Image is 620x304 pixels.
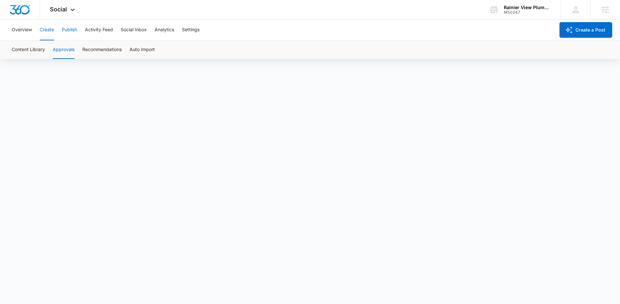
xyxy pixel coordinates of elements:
button: Analytics [155,20,174,40]
button: Create a Post [559,22,612,38]
button: Activity Feed [85,20,113,40]
div: account name [504,5,551,10]
span: Social [50,6,67,13]
button: Settings [182,20,200,40]
button: Publish [62,20,77,40]
button: Social Inbox [121,20,147,40]
button: Recommendations [82,41,122,59]
button: Approvals [53,41,75,59]
button: Create [40,20,54,40]
button: Content Library [12,41,45,59]
div: account id [504,10,551,15]
button: Overview [12,20,32,40]
button: Auto Import [130,41,155,59]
